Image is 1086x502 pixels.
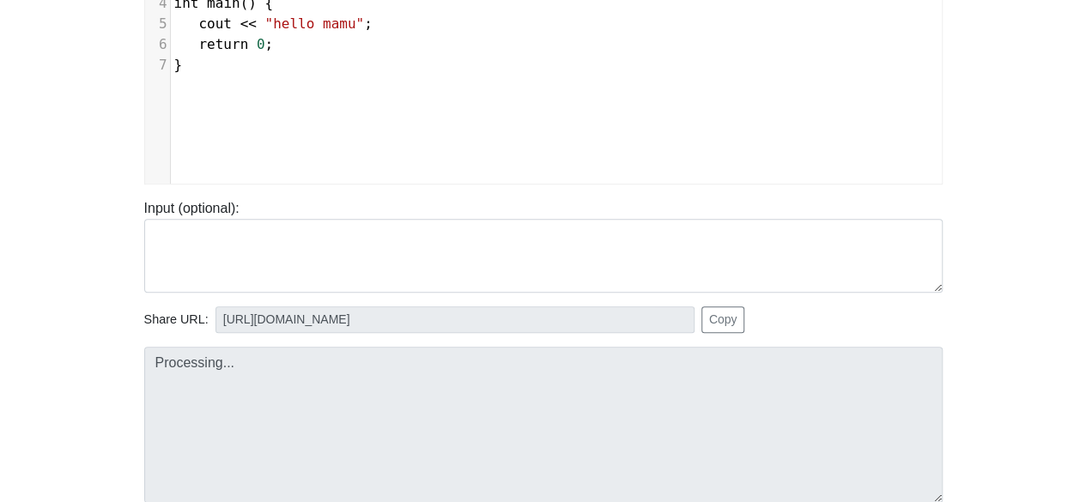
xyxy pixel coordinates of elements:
[198,36,248,52] span: return
[174,57,183,73] span: }
[145,55,170,76] div: 7
[145,14,170,34] div: 5
[257,36,265,52] span: 0
[145,34,170,55] div: 6
[174,15,373,32] span: ;
[131,198,956,293] div: Input (optional):
[215,306,695,333] input: No share available yet
[240,15,257,32] span: <<
[701,306,745,333] button: Copy
[198,15,232,32] span: cout
[264,15,364,32] span: "hello mamu"
[144,311,209,330] span: Share URL:
[174,36,274,52] span: ;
